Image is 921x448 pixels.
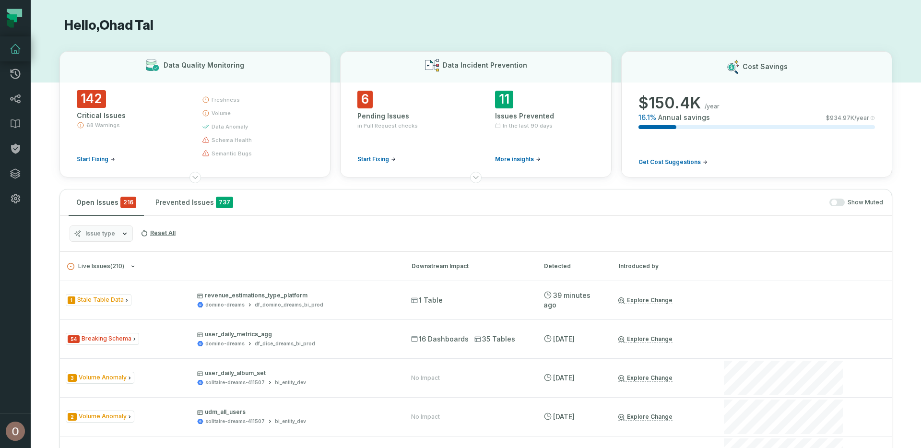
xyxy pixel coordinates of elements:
span: Severity [68,296,75,304]
span: Issue Type [66,294,131,306]
p: revenue_estimations_type_platform [197,292,394,299]
relative-time: Sep 11, 2025, 5:04 PM GMT+3 [553,335,575,343]
p: user_daily_album_set [197,369,394,377]
span: 6 [357,91,373,108]
span: schema health [212,136,252,144]
div: Show Muted [245,199,883,207]
a: Explore Change [618,335,673,343]
button: Issue type [70,225,133,242]
button: Open Issues [69,189,144,215]
div: domino-dreams [205,301,245,308]
span: In the last 90 days [503,122,553,130]
div: bi_entity_dev [275,418,306,425]
span: /year [705,103,720,110]
button: Prevented Issues [148,189,241,215]
span: 1 Table [411,295,443,305]
h3: Data Quality Monitoring [164,60,244,70]
div: df_domino_dreams_bi_prod [255,301,323,308]
span: Issue Type [66,372,134,384]
span: Start Fixing [357,155,389,163]
relative-time: Sep 10, 2025, 8:17 PM GMT+3 [553,413,575,421]
h3: Cost Savings [743,62,788,71]
button: Reset All [137,225,179,241]
relative-time: Sep 11, 2025, 10:15 AM GMT+3 [553,374,575,382]
div: No Impact [411,413,440,421]
h1: Hello, Ohad Tal [59,17,892,34]
span: Severity [68,335,80,343]
a: Start Fixing [357,155,396,163]
span: 16.1 % [638,113,656,122]
a: Explore Change [618,374,673,382]
span: $ 934.97K /year [826,114,869,122]
div: domino-dreams [205,340,245,347]
span: 35 Tables [474,334,515,344]
span: freshness [212,96,240,104]
span: critical issues and errors combined [120,197,136,208]
div: df_dice_dreams_bi_prod [255,340,315,347]
span: Issue Type [66,333,139,345]
span: Severity [68,413,77,421]
a: Explore Change [618,296,673,304]
span: More insights [495,155,534,163]
div: bi_entity_dev [275,379,306,386]
span: Issue Type [66,411,134,423]
div: Pending Issues [357,111,457,121]
img: avatar of Ohad Tal [6,422,25,441]
span: Start Fixing [77,155,108,163]
h3: Data Incident Prevention [443,60,527,70]
p: udm_all_users [197,408,394,416]
div: No Impact [411,374,440,382]
div: solitaire-dreams-411507 [205,379,265,386]
span: 737 [216,197,233,208]
button: Data Incident Prevention6Pending Issuesin Pull Request checksStart Fixing11Issues PreventedIn the... [340,51,611,177]
div: Introduced by [619,262,705,271]
span: Annual savings [658,113,710,122]
span: Issue type [85,230,115,237]
span: 68 Warnings [86,121,120,129]
span: Severity [68,374,77,382]
span: 11 [495,91,513,108]
a: More insights [495,155,541,163]
span: 16 Dashboards [411,334,469,344]
relative-time: Sep 15, 2025, 4:29 PM GMT+3 [543,291,590,309]
button: Data Quality Monitoring142Critical Issues68 WarningsStart Fixingfreshnessvolumedata anomalyschema... [59,51,331,177]
span: 142 [77,90,106,108]
div: Critical Issues [77,111,185,120]
div: Issues Prevented [495,111,594,121]
span: semantic bugs [212,150,252,157]
button: Live Issues(210) [67,263,394,270]
a: Explore Change [618,413,673,421]
span: data anomaly [212,123,248,130]
div: solitaire-dreams-411507 [205,418,265,425]
div: Detected [544,262,602,271]
a: Start Fixing [77,155,115,163]
button: Cost Savings$150.4K/year16.1%Annual savings$934.97K/yearGet Cost Suggestions [621,51,892,177]
span: volume [212,109,231,117]
div: Downstream Impact [412,262,527,271]
span: Live Issues ( 210 ) [67,263,124,270]
p: user_daily_metrics_agg [197,330,394,338]
span: in Pull Request checks [357,122,418,130]
a: Get Cost Suggestions [638,158,708,166]
span: $ 150.4K [638,94,701,113]
span: Get Cost Suggestions [638,158,701,166]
